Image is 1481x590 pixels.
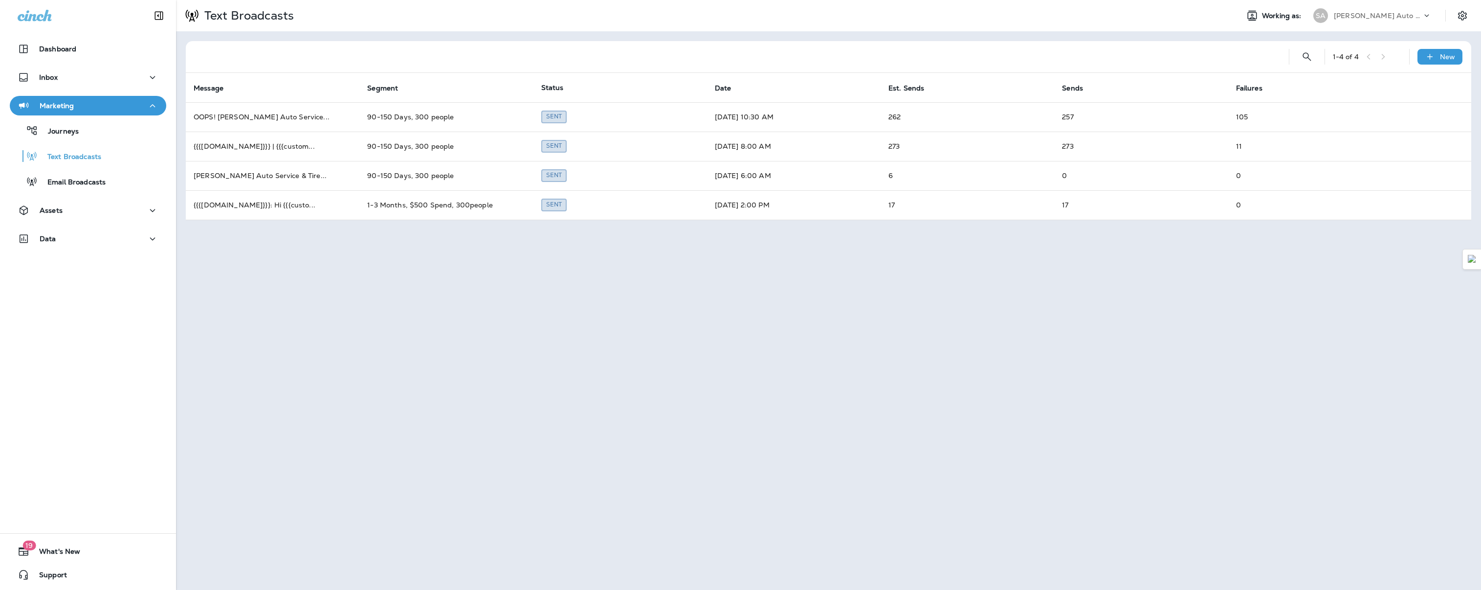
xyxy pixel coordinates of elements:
td: 17 [1054,190,1228,220]
span: Created by Turn Key Marketing [541,141,567,150]
span: Sends [1062,84,1083,92]
span: Date [715,84,744,92]
td: 262 [881,102,1054,132]
p: Email Broadcasts [38,178,106,187]
button: 19What's New [10,542,166,561]
td: 6 [881,161,1054,190]
td: 0 [1228,161,1402,190]
td: 1-3 Months, $500 Spend, 300people [359,190,533,220]
span: Working as: [1262,12,1304,20]
span: Message [194,84,223,92]
button: Marketing [10,96,166,115]
td: 257 [1054,102,1228,132]
span: Sends [1062,84,1096,92]
span: Segment [367,84,411,92]
span: Date [715,84,731,92]
p: Dashboard [39,45,76,53]
button: Support [10,565,166,585]
button: Settings [1454,7,1471,24]
span: 19 [22,541,36,550]
td: 90-150 Days, 300 people [359,161,533,190]
span: What's New [29,547,80,559]
div: SA [1313,8,1328,23]
td: [DATE] 10:30 AM [707,102,881,132]
div: Sent [541,140,567,152]
p: Data [40,235,56,243]
td: OOPS! [PERSON_NAME] Auto Service ... [186,102,359,132]
td: 90-150 Days, 300 people [359,102,533,132]
button: Search Text Broadcasts [1297,47,1317,67]
td: 17 [881,190,1054,220]
td: 273 [881,132,1054,161]
p: Journeys [38,127,79,136]
p: Assets [40,206,63,214]
button: Email Broadcasts [10,171,166,192]
span: Created by Turn Key Marketing [541,170,567,179]
td: [DATE] 6:00 AM [707,161,881,190]
td: {{{[DOMAIN_NAME]}}} | {{{custom ... [186,132,359,161]
button: Collapse Sidebar [145,6,173,25]
td: {{{[DOMAIN_NAME]}}}: Hi {{{custo ... [186,190,359,220]
td: 273 [1054,132,1228,161]
div: Sent [541,111,567,123]
span: Est. Sends [888,84,924,92]
button: Dashboard [10,39,166,59]
span: Status [541,83,564,92]
td: [PERSON_NAME] Auto Service & Tire ... [186,161,359,190]
td: [DATE] 2:00 PM [707,190,881,220]
div: 1 - 4 of 4 [1333,53,1359,61]
p: Marketing [40,102,74,110]
button: Inbox [10,68,166,87]
p: Inbox [39,73,58,81]
span: Failures [1236,84,1275,92]
button: Text Broadcasts [10,146,166,166]
span: Failures [1236,84,1262,92]
button: Data [10,229,166,249]
span: Est. Sends [888,84,937,92]
td: 105 [1228,102,1402,132]
span: Support [29,571,67,583]
p: Text Broadcasts [38,153,101,162]
p: Text Broadcasts [200,8,294,23]
span: Message [194,84,236,92]
td: [DATE] 8:00 AM [707,132,881,161]
div: Sent [541,169,567,182]
p: New [1440,53,1455,61]
td: 0 [1228,190,1402,220]
td: 11 [1228,132,1402,161]
p: [PERSON_NAME] Auto Service & Tire Pros [1334,12,1422,20]
span: Created by Turn Key Marketing [541,112,567,120]
button: Journeys [10,120,166,141]
span: Created by Turn Key Marketing [541,200,567,208]
td: 90-150 Days, 300 people [359,132,533,161]
img: Detect Auto [1468,255,1477,264]
div: Sent [541,199,567,211]
button: Assets [10,201,166,220]
span: Segment [367,84,398,92]
td: 0 [1054,161,1228,190]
